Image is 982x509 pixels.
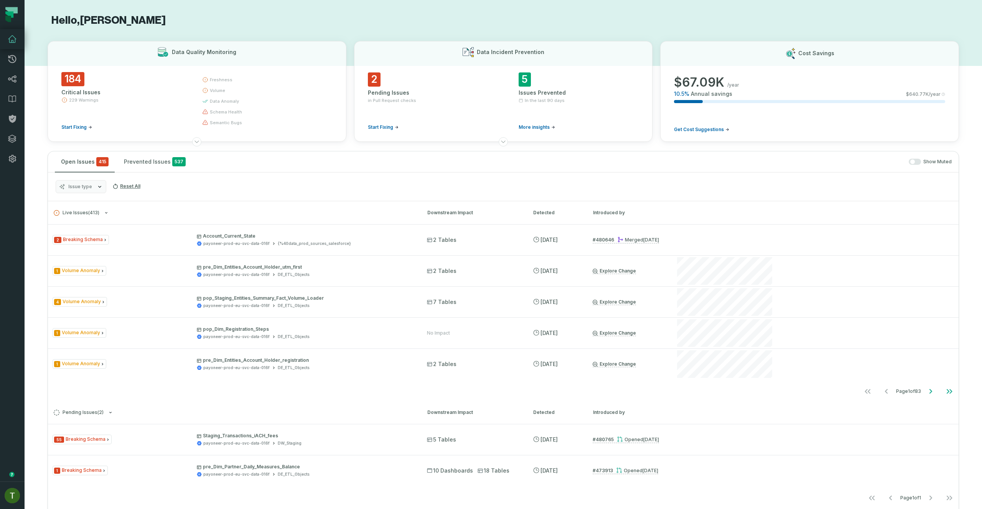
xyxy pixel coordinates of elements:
[203,272,270,277] div: payoneer-prod-eu-svc-data-016f
[354,41,653,142] button: Data Incident Prevention2Pending Issuesin Pull Request checksStart Fixing5Issues PreventedIn the ...
[210,120,242,126] span: semantic bugs
[906,91,941,97] span: $ 640.77K /year
[61,89,188,96] div: Critical Issues
[593,299,636,305] a: Explore Change
[427,360,456,368] span: 2 Tables
[61,124,92,130] a: Start Fixing
[540,361,558,367] relative-time: Sep 15, 2025, 9:23 AM GMT+3
[210,77,232,83] span: freshness
[54,268,60,274] span: Severity
[798,49,834,57] h3: Cost Savings
[278,334,310,340] div: DE_ETL_Objects
[53,328,106,338] span: Issue Type
[53,435,112,444] span: Issue Type
[427,436,456,443] span: 5 Tables
[278,241,351,246] div: {%40data_prod_sources_salesforce}
[69,97,99,103] span: 229 Warnings
[203,471,270,477] div: payoneer-prod-eu-svc-data-016f
[858,384,959,399] ul: Page 1 of 83
[278,365,310,371] div: DE_ETL_Objects
[368,97,416,103] span: in Pull Request checks
[519,124,555,130] a: More insights
[368,89,488,97] div: Pending Issues
[368,124,399,130] a: Start Fixing
[278,471,310,477] div: DE_ETL_Objects
[540,236,558,243] relative-time: Sep 16, 2025, 8:13 AM GMT+3
[643,437,659,442] relative-time: Sep 16, 2025, 1:40 PM GMT+3
[691,90,732,98] span: Annual savings
[593,268,636,274] a: Explore Change
[197,433,413,439] p: Staging_Transactions_iACH_fees
[881,490,900,506] button: Go to previous page
[540,436,558,443] relative-time: Sep 16, 2025, 1:40 PM GMT+3
[540,299,558,305] relative-time: Sep 15, 2025, 9:23 AM GMT+3
[53,235,109,245] span: Issue Type
[203,440,270,446] div: payoneer-prod-eu-svc-data-016f
[616,468,658,473] div: Opened
[368,72,381,87] span: 2
[48,384,959,399] nav: pagination
[278,303,310,309] div: DE_ETL_Objects
[643,468,658,473] relative-time: Aug 24, 2025, 4:33 PM GMT+3
[427,267,456,275] span: 2 Tables
[5,488,20,503] img: avatar of Tomer Galun
[525,97,565,103] span: In the last 90 days
[533,409,579,416] div: Detected
[61,72,84,86] span: 184
[727,82,739,88] span: /year
[172,48,236,56] h3: Data Quality Monitoring
[197,295,413,301] p: pop_Staging_Entities_Summary_Fact_Volume_Loader
[48,424,959,507] div: Pending Issues(2)
[593,209,662,216] div: Introduced by
[617,437,659,442] div: Opened
[172,157,186,166] span: 537
[863,490,881,506] button: Go to first page
[210,98,239,104] span: data anomaly
[674,90,689,98] span: 10.5 %
[210,109,242,115] span: schema health
[674,126,724,133] span: Get Cost Suggestions
[674,126,729,133] a: Get Cost Suggestions
[427,298,456,306] span: 7 Tables
[54,361,60,367] span: Severity
[48,41,346,142] button: Data Quality Monitoring184Critical Issues229 WarningsStart Fixingfreshnessvolumedata anomalyschem...
[643,237,659,243] relative-time: Sep 16, 2025, 8:13 AM GMT+3
[593,409,662,416] div: Introduced by
[53,466,108,475] span: Issue Type
[54,299,61,305] span: Severity
[660,41,959,142] button: Cost Savings$67.09K/year10.5%Annual savings$640.77K/yearGet Cost Suggestions
[940,490,959,506] button: Go to last page
[858,384,877,399] button: Go to first page
[877,384,896,399] button: Go to previous page
[540,467,558,474] relative-time: Aug 24, 2025, 4:33 PM GMT+3
[478,467,509,475] span: 18 Tables
[533,209,579,216] div: Detected
[203,334,270,340] div: payoneer-prod-eu-svc-data-016f
[53,297,107,307] span: Issue Type
[278,440,302,446] div: DW_Staging
[48,224,959,401] div: Live Issues(413)
[53,359,106,369] span: Issue Type
[54,237,61,243] span: Severity
[427,209,519,216] div: Downstream Impact
[55,151,115,172] button: Open Issues
[540,330,558,336] relative-time: Sep 15, 2025, 9:23 AM GMT+3
[593,330,636,336] a: Explore Change
[519,89,639,97] div: Issues Prevented
[54,410,414,415] button: Pending Issues(2)
[368,124,393,130] span: Start Fixing
[54,468,60,474] span: Severity
[54,330,60,336] span: Severity
[56,180,106,193] button: Issue type
[68,184,92,190] span: Issue type
[53,266,106,276] span: Issue Type
[593,436,659,443] a: #480765Opened[DATE] 1:40:00 PM
[921,490,940,506] button: Go to next page
[48,14,959,27] h1: Hello, [PERSON_NAME]
[197,357,413,363] p: pre_Dim_Entities_Account_Holder_registration
[477,48,544,56] h3: Data Incident Prevention
[54,210,99,216] span: Live Issues ( 413 )
[54,437,64,443] span: Severity
[118,151,192,172] button: Prevented Issues
[197,233,413,239] p: Account_Current_State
